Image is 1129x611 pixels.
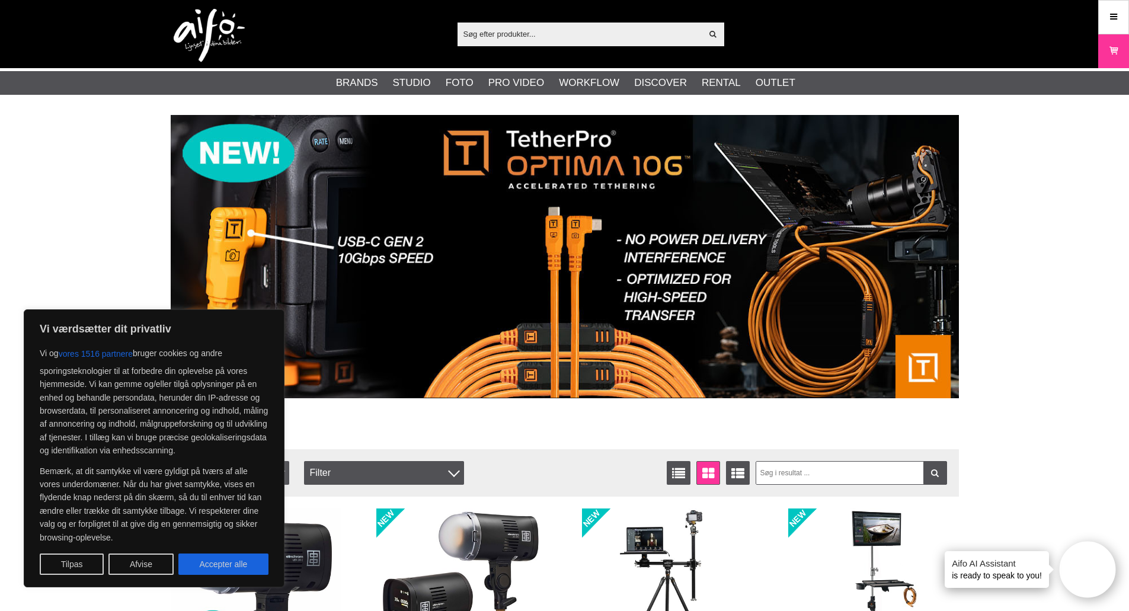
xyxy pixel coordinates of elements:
[923,461,947,485] a: Filtrer
[40,554,104,575] button: Tilpas
[702,75,741,91] a: Rental
[40,322,268,336] p: Vi værdsætter dit privatliv
[756,461,947,485] input: Søg i resultat ...
[634,75,687,91] a: Discover
[393,75,431,91] a: Studio
[40,343,268,458] p: Vi og bruger cookies og andre sporingsteknologier til at forbedre din oplevelse på vores hjemmesi...
[458,25,702,43] input: Søg efter produkter...
[59,343,133,364] button: vores 1516 partnere
[40,465,268,544] p: Bemærk, at dit samtykke vil være gyldigt på tværs af alle vores underdomæner. Når du har givet sa...
[24,309,284,587] div: Vi værdsætter dit privatliv
[726,461,750,485] a: Udvid liste
[945,551,1049,588] div: is ready to speak to you!
[108,554,174,575] button: Afvise
[667,461,690,485] a: Vis liste
[178,554,268,575] button: Accepter alle
[952,557,1042,570] h4: Aifo AI Assistant
[304,461,464,485] div: Filter
[696,461,720,485] a: Vinduevisning
[559,75,619,91] a: Workflow
[174,9,245,62] img: logo.png
[446,75,474,91] a: Foto
[336,75,378,91] a: Brands
[756,75,795,91] a: Outlet
[171,115,959,398] img: Annonce:001 banner-header-tpoptima1390x500.jpg
[488,75,544,91] a: Pro Video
